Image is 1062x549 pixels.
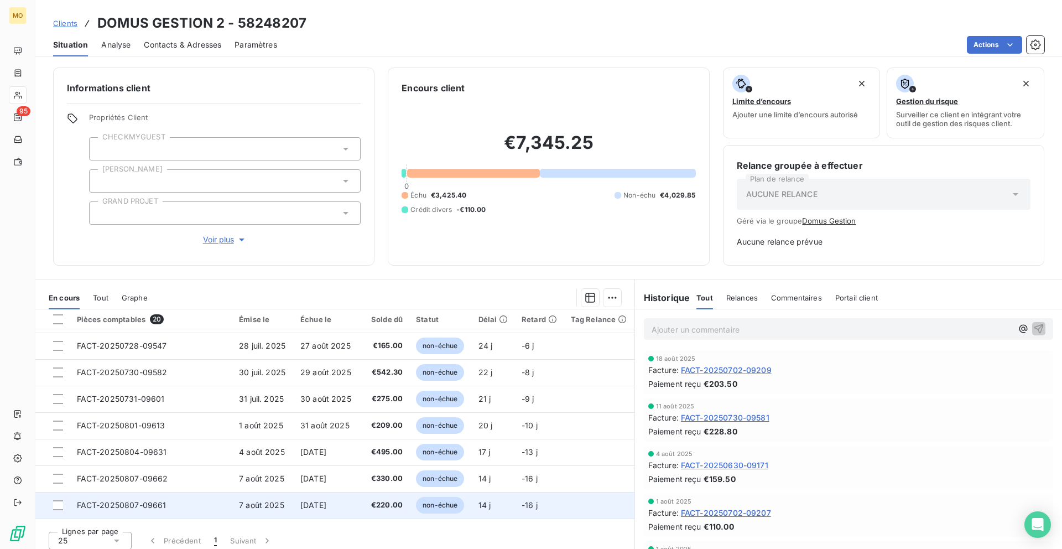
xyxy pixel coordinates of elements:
[239,500,284,510] span: 7 août 2025
[648,521,701,532] span: Paiement reçu
[89,234,361,246] button: Voir plus
[300,315,352,324] div: Échue le
[365,447,403,458] span: €495.00
[150,314,164,324] span: 20
[365,340,403,351] span: €165.00
[478,394,491,403] span: 21 j
[300,367,351,377] span: 29 août 2025
[704,521,734,532] span: €110.00
[522,474,538,483] span: -16 j
[648,507,679,519] span: Facture :
[896,97,958,106] span: Gestion du risque
[416,364,464,381] span: non-échue
[802,216,856,225] button: Domus Gestion
[410,190,426,200] span: Échu
[681,507,771,519] span: FACT-20250702-09207
[681,459,768,471] span: FACT-20250630-09171
[648,459,679,471] span: Facture :
[522,394,534,403] span: -9 j
[704,426,737,437] span: €228.80
[89,113,361,128] span: Propriétés Client
[365,393,403,405] span: €275.00
[144,39,221,50] span: Contacts & Adresses
[478,341,493,350] span: 24 j
[771,293,822,302] span: Commentaires
[656,450,693,457] span: 4 août 2025
[660,190,695,200] span: €4,029.85
[97,13,306,33] h3: DOMUS GESTION 2 - 58248207
[49,293,80,302] span: En cours
[239,367,285,377] span: 30 juil. 2025
[98,208,107,218] input: Ajouter une valeur
[416,338,464,354] span: non-échue
[122,293,148,302] span: Graphe
[9,525,27,542] img: Logo LeanPay
[402,81,465,95] h6: Encours client
[98,144,107,154] input: Ajouter une valeur
[9,7,27,24] div: MO
[967,36,1022,54] button: Actions
[896,110,1035,128] span: Surveiller ce client en intégrant votre outil de gestion des risques client.
[478,367,493,377] span: 22 j
[416,315,465,324] div: Statut
[732,110,858,119] span: Ajouter une limite d’encours autorisé
[402,132,695,165] h2: €7,345.25
[522,315,558,324] div: Retard
[365,367,403,378] span: €542.30
[635,291,690,304] h6: Historique
[239,394,284,403] span: 31 juil. 2025
[53,19,77,28] span: Clients
[404,182,409,190] span: 0
[522,367,534,377] span: -8 j
[67,81,361,95] h6: Informations client
[239,341,285,350] span: 28 juil. 2025
[58,535,67,546] span: 25
[623,190,655,200] span: Non-échu
[235,39,277,50] span: Paramètres
[648,426,701,437] span: Paiement reçu
[93,293,108,302] span: Tout
[77,447,167,457] span: FACT-20250804-09631
[478,421,493,430] span: 20 j
[53,39,88,50] span: Situation
[239,421,283,430] span: 1 août 2025
[887,68,1044,138] button: Gestion du risqueSurveiller ce client en intégrant votre outil de gestion des risques client.
[431,190,466,200] span: €3,425.40
[416,497,464,514] span: non-échue
[239,474,284,483] span: 7 août 2025
[737,159,1030,172] h6: Relance groupée à effectuer
[1024,511,1051,538] div: Open Intercom Messenger
[456,205,486,215] span: -€110.00
[704,473,736,485] span: €159.50
[416,417,464,434] span: non-échue
[522,447,538,457] span: -13 j
[737,236,1030,247] span: Aucune relance prévue
[300,447,326,457] span: [DATE]
[704,378,737,390] span: €203.50
[522,341,534,350] span: -6 j
[365,420,403,431] span: €209.00
[648,364,679,376] span: Facture :
[77,474,168,483] span: FACT-20250807-09662
[416,391,464,407] span: non-échue
[522,500,538,510] span: -16 j
[77,500,166,510] span: FACT-20250807-09661
[478,474,491,483] span: 14 j
[239,315,287,324] div: Émise le
[681,364,772,376] span: FACT-20250702-09209
[648,378,701,390] span: Paiement reçu
[410,205,452,215] span: Crédit divers
[732,97,791,106] span: Limite d’encours
[300,500,326,510] span: [DATE]
[478,500,491,510] span: 14 j
[416,470,464,487] span: non-échue
[681,412,769,423] span: FACT-20250730-09581
[478,315,508,324] div: Délai
[648,412,679,423] span: Facture :
[726,293,758,302] span: Relances
[648,473,701,485] span: Paiement reçu
[737,216,1030,225] span: Géré via le groupe
[77,421,165,430] span: FACT-20250801-09613
[17,106,30,116] span: 95
[101,39,131,50] span: Analyse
